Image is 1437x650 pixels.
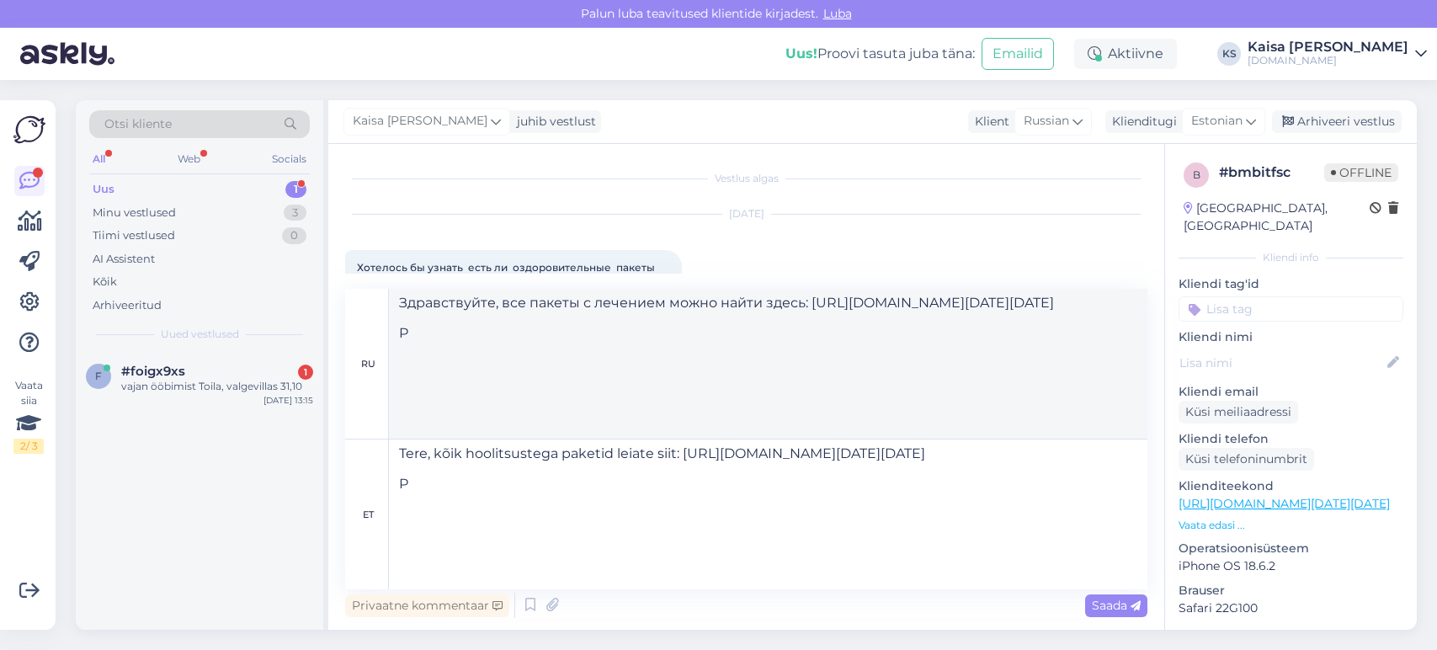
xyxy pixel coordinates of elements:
[1324,163,1398,182] span: Offline
[1179,582,1403,599] p: Brauser
[1191,112,1243,131] span: Estonian
[1179,599,1403,617] p: Safari 22G100
[1179,328,1403,346] p: Kliendi nimi
[353,112,487,131] span: Kaisa [PERSON_NAME]
[298,365,313,380] div: 1
[263,394,313,407] div: [DATE] 13:15
[1179,275,1403,293] p: Kliendi tag'id
[1219,162,1324,183] div: # bmbitfsc
[389,440,1147,589] textarea: Tere, kõik hoolitsustega paketid leiate siit: [URL][DOMAIN_NAME][DATE][DATE] P
[104,115,172,133] span: Otsi kliente
[1179,401,1298,424] div: Küsi meiliaadressi
[1193,168,1200,181] span: b
[13,378,44,454] div: Vaata siia
[1179,296,1403,322] input: Lisa tag
[1179,496,1390,511] a: [URL][DOMAIN_NAME][DATE][DATE]
[93,251,155,268] div: AI Assistent
[282,227,306,244] div: 0
[785,44,975,64] div: Proovi tasuta juba täna:
[1179,430,1403,448] p: Kliendi telefon
[1179,250,1403,265] div: Kliendi info
[1184,200,1370,235] div: [GEOGRAPHIC_DATA], [GEOGRAPHIC_DATA]
[361,349,375,378] div: ru
[1217,42,1241,66] div: KS
[1272,110,1402,133] div: Arhiveeri vestlus
[1179,518,1403,533] p: Vaata edasi ...
[93,181,114,198] div: Uus
[1179,448,1314,471] div: Küsi telefoninumbrit
[285,181,306,198] div: 1
[93,205,176,221] div: Minu vestlused
[389,289,1147,439] textarea: Здравствуйте, все пакеты с лечением можно найти здесь: [URL][DOMAIN_NAME][DATE][DATE] P
[1092,598,1141,613] span: Saada
[1248,40,1408,54] div: Kaisa [PERSON_NAME]
[13,439,44,454] div: 2 / 3
[93,297,162,314] div: Arhiveeritud
[89,148,109,170] div: All
[818,6,857,21] span: Luba
[982,38,1054,70] button: Emailid
[93,227,175,244] div: Tiimi vestlused
[345,594,509,617] div: Privaatne kommentaar
[13,114,45,146] img: Askly Logo
[1105,113,1177,131] div: Klienditugi
[1179,354,1384,372] input: Lisa nimi
[1248,40,1427,67] a: Kaisa [PERSON_NAME][DOMAIN_NAME]
[1179,557,1403,575] p: iPhone OS 18.6.2
[174,148,204,170] div: Web
[93,274,117,290] div: Kõik
[1074,39,1177,69] div: Aktiivne
[161,327,239,342] span: Uued vestlused
[121,379,313,394] div: vajan ööbimist Toila, valgevillas 31,10
[345,171,1147,186] div: Vestlus algas
[1179,540,1403,557] p: Operatsioonisüsteem
[95,370,102,382] span: f
[363,500,374,529] div: et
[785,45,817,61] b: Uus!
[1248,54,1408,67] div: [DOMAIN_NAME]
[284,205,306,221] div: 3
[968,113,1009,131] div: Klient
[1179,383,1403,401] p: Kliendi email
[510,113,596,131] div: juhib vestlust
[269,148,310,170] div: Socials
[1179,477,1403,495] p: Klienditeekond
[345,206,1147,221] div: [DATE]
[1024,112,1069,131] span: Russian
[121,364,185,379] span: #foigx9xs
[357,261,673,319] span: Хотелось бы узнать есть ли оздоровительные пакеты для пенсионеров 65 плюс минимум 3 ночи с процед...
